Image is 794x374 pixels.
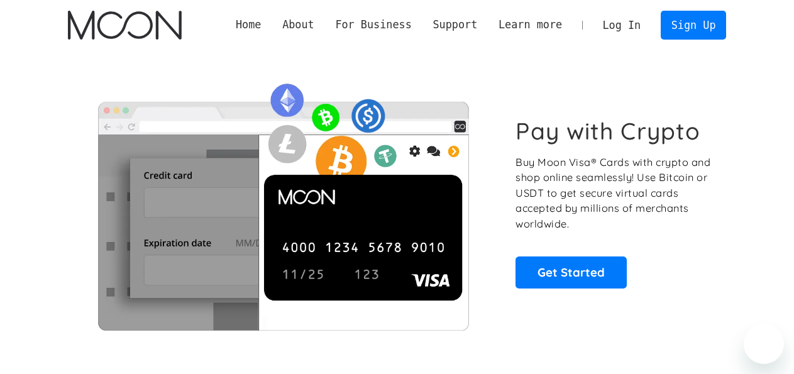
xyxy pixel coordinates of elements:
[592,11,651,39] a: Log In
[516,256,627,288] a: Get Started
[488,17,573,33] div: Learn more
[68,75,499,330] img: Moon Cards let you spend your crypto anywhere Visa is accepted.
[282,17,314,33] div: About
[272,17,324,33] div: About
[516,155,712,232] p: Buy Moon Visa® Cards with crypto and shop online seamlessly! Use Bitcoin or USDT to get secure vi...
[325,17,422,33] div: For Business
[433,17,477,33] div: Support
[499,17,562,33] div: Learn more
[744,324,784,364] iframe: Button to launch messaging window
[225,17,272,33] a: Home
[68,11,182,40] img: Moon Logo
[422,17,488,33] div: Support
[661,11,726,39] a: Sign Up
[68,11,182,40] a: home
[516,117,700,145] h1: Pay with Crypto
[335,17,411,33] div: For Business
